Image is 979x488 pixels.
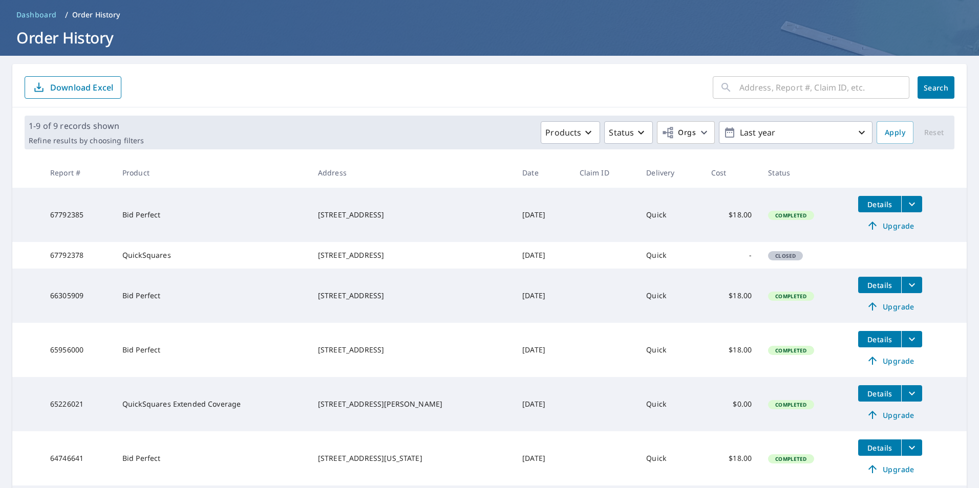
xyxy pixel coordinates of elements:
[42,377,114,431] td: 65226021
[604,121,653,144] button: Status
[901,196,922,212] button: filesDropdownBtn-67792385
[318,345,506,355] div: [STREET_ADDRESS]
[609,126,634,139] p: Status
[885,126,905,139] span: Apply
[42,242,114,269] td: 67792378
[114,323,310,377] td: Bid Perfect
[864,199,895,209] span: Details
[858,331,901,347] button: detailsBtn-65956000
[703,377,760,431] td: $0.00
[901,277,922,293] button: filesDropdownBtn-66305909
[769,455,813,462] span: Completed
[72,10,120,20] p: Order History
[638,269,703,323] td: Quick
[114,158,310,188] th: Product
[703,431,760,485] td: $18.00
[541,121,600,144] button: Products
[114,269,310,323] td: Bid Perfect
[514,323,571,377] td: [DATE]
[858,352,922,369] a: Upgrade
[114,431,310,485] td: Bid Perfect
[42,323,114,377] td: 65956000
[12,27,967,48] h1: Order History
[864,354,916,367] span: Upgrade
[25,76,121,99] button: Download Excel
[638,323,703,377] td: Quick
[514,269,571,323] td: [DATE]
[318,250,506,260] div: [STREET_ADDRESS]
[864,280,895,290] span: Details
[50,82,113,93] p: Download Excel
[514,188,571,242] td: [DATE]
[514,431,571,485] td: [DATE]
[545,126,581,139] p: Products
[858,439,901,456] button: detailsBtn-64746641
[901,385,922,402] button: filesDropdownBtn-65226021
[42,188,114,242] td: 67792385
[703,269,760,323] td: $18.00
[864,335,895,344] span: Details
[901,439,922,456] button: filesDropdownBtn-64746641
[12,7,967,23] nav: breadcrumb
[769,401,813,408] span: Completed
[858,385,901,402] button: detailsBtn-65226021
[858,407,922,423] a: Upgrade
[638,431,703,485] td: Quick
[638,242,703,269] td: Quick
[65,9,68,21] li: /
[29,120,144,132] p: 1-9 of 9 records shown
[864,463,916,475] span: Upgrade
[858,217,922,234] a: Upgrade
[114,242,310,269] td: QuickSquares
[918,76,954,99] button: Search
[42,158,114,188] th: Report #
[760,158,850,188] th: Status
[926,83,946,93] span: Search
[42,269,114,323] td: 66305909
[29,136,144,145] p: Refine results by choosing filters
[318,453,506,463] div: [STREET_ADDRESS][US_STATE]
[42,431,114,485] td: 64746641
[703,242,760,269] td: -
[864,443,895,453] span: Details
[638,377,703,431] td: Quick
[736,124,856,142] p: Last year
[858,277,901,293] button: detailsBtn-66305909
[858,196,901,212] button: detailsBtn-67792385
[662,126,696,139] span: Orgs
[571,158,639,188] th: Claim ID
[310,158,514,188] th: Address
[318,399,506,409] div: [STREET_ADDRESS][PERSON_NAME]
[318,210,506,220] div: [STREET_ADDRESS]
[877,121,913,144] button: Apply
[657,121,715,144] button: Orgs
[864,409,916,421] span: Upgrade
[114,188,310,242] td: Bid Perfect
[858,461,922,477] a: Upgrade
[703,188,760,242] td: $18.00
[12,7,61,23] a: Dashboard
[769,252,802,259] span: Closed
[514,242,571,269] td: [DATE]
[514,158,571,188] th: Date
[114,377,310,431] td: QuickSquares Extended Coverage
[858,298,922,315] a: Upgrade
[703,323,760,377] td: $18.00
[864,219,916,232] span: Upgrade
[769,293,813,300] span: Completed
[769,347,813,354] span: Completed
[901,331,922,347] button: filesDropdownBtn-65956000
[638,188,703,242] td: Quick
[864,300,916,313] span: Upgrade
[739,73,909,102] input: Address, Report #, Claim ID, etc.
[16,10,57,20] span: Dashboard
[864,389,895,398] span: Details
[769,212,813,219] span: Completed
[514,377,571,431] td: [DATE]
[318,291,506,301] div: [STREET_ADDRESS]
[703,158,760,188] th: Cost
[638,158,703,188] th: Delivery
[719,121,872,144] button: Last year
